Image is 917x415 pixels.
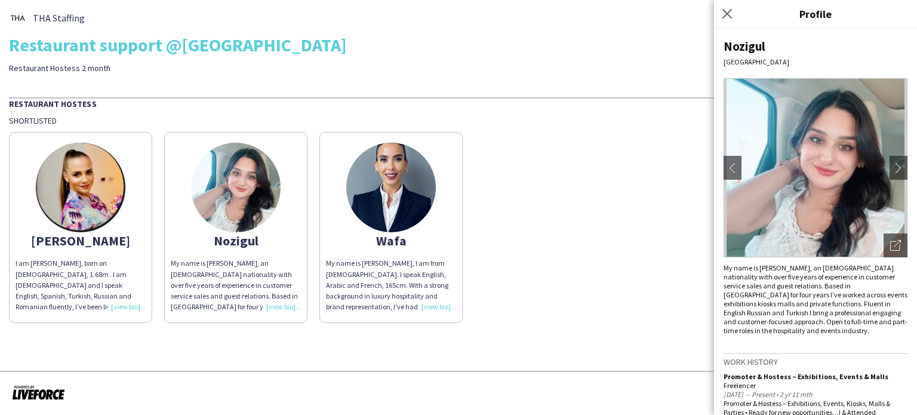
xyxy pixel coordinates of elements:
[724,78,907,257] img: Crew avatar or photo
[724,381,907,390] div: Freelencer
[36,143,125,232] img: thumb-67769d715d43a.jpeg
[12,384,65,401] img: Powered by Liveforce
[724,390,907,399] div: [DATE] — Present • 2 yr 11 mth
[714,6,917,21] h3: Profile
[724,263,907,335] div: My name is [PERSON_NAME], an [DEMOGRAPHIC_DATA] nationality with over five years of experience in...
[724,57,907,66] div: [GEOGRAPHIC_DATA]
[33,13,85,23] span: THA Staffing
[9,115,908,126] div: Shortlisted
[171,258,301,312] div: My name is [PERSON_NAME], an [DEMOGRAPHIC_DATA] nationality with over five years of experience in...
[9,63,324,73] div: Restaurant Hostess 2 month
[724,356,907,367] h3: Work history
[724,372,907,381] div: Promoter & Hostess – Exhibitions, Events & Malls
[326,258,456,312] div: My name is [PERSON_NAME], I am from [DEMOGRAPHIC_DATA]. I speak English, Arabic and French, 165cm...
[16,258,146,312] div: I am [PERSON_NAME], born on [DEMOGRAPHIC_DATA], 1.68m . I am [DEMOGRAPHIC_DATA] and I speak Engli...
[171,235,301,246] div: Nozigul
[724,38,907,54] div: Nozigul
[884,233,907,257] div: Open photos pop-in
[16,235,146,246] div: [PERSON_NAME]
[9,9,27,27] img: thumb-0b1c4840-441c-4cf7-bc0f-fa59e8b685e2..jpg
[9,97,908,109] div: Restaurant Hostess
[191,143,281,232] img: thumb-677254d825a14.jpeg
[9,36,908,54] div: Restaurant support @[GEOGRAPHIC_DATA]
[326,235,456,246] div: Wafa
[346,143,436,232] img: thumb-67f9576fc59b4.jpeg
